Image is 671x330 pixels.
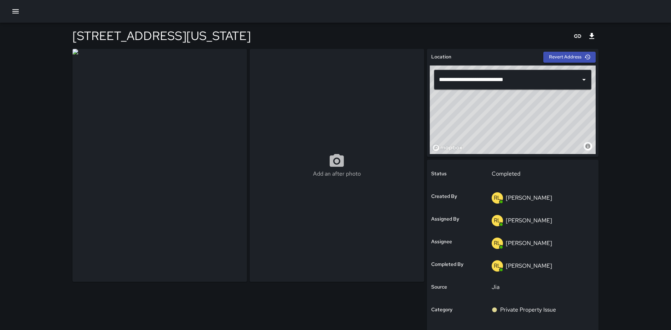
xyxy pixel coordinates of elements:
[500,306,556,314] p: Private Property Issue
[431,193,457,200] h6: Created By
[431,283,447,291] h6: Source
[313,170,361,178] p: Add an after photo
[431,215,459,223] h6: Assigned By
[579,75,589,85] button: Open
[431,306,452,314] h6: Category
[543,52,596,63] button: Revert Address
[494,194,501,202] p: RL
[492,283,590,291] p: Jia
[73,28,251,43] h4: [STREET_ADDRESS][US_STATE]
[492,170,590,178] p: Completed
[73,49,247,282] img: request_images%2Fb9390f60-9877-11f0-b845-3bb5a7aaa6bc
[431,238,452,246] h6: Assignee
[431,53,451,61] h6: Location
[571,29,585,43] button: Copy link
[506,217,552,224] p: [PERSON_NAME]
[431,170,447,178] h6: Status
[431,261,463,268] h6: Completed By
[506,194,552,201] p: [PERSON_NAME]
[585,29,599,43] button: Export
[506,262,552,269] p: [PERSON_NAME]
[494,216,501,225] p: RL
[494,239,501,247] p: RL
[494,262,501,270] p: RL
[506,239,552,247] p: [PERSON_NAME]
